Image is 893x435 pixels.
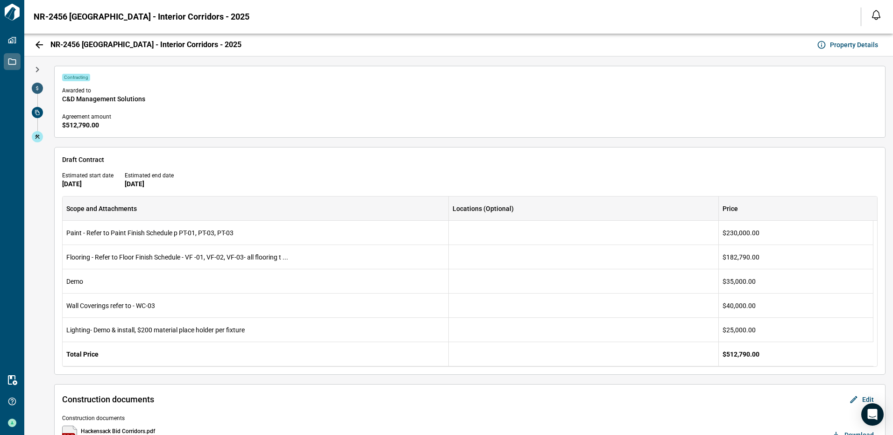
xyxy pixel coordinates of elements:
[62,94,878,104] span: C&D Management Solutions
[723,350,759,359] span: $512,790.00
[815,37,882,52] button: Property Details
[62,87,878,94] span: Awarded to
[62,395,847,404] span: Construction documents
[66,326,245,334] span: Lighting- Demo & install, $200 material place holder per fixture
[62,179,113,189] span: [DATE]
[62,172,113,179] span: Estimated start date
[66,351,99,358] span: Total Price
[719,196,873,221] div: Price
[66,278,83,285] span: Demo
[449,196,719,221] div: Locations (Optional)
[830,40,878,49] span: Property Details
[862,395,874,404] span: Edit
[453,196,514,221] div: Locations (Optional)
[81,428,155,435] span: Hackensack Bid Corridors.pdf
[125,172,174,179] span: Estimated end date
[66,302,155,309] span: Wall Coverings refer to - WC-03
[723,325,756,335] span: $25,000.00
[66,253,288,261] span: Flooring - Refer to Floor Finish Schedule - VF -01, VF-02, VF-03- all flooring t ...
[723,253,759,262] span: $182,790.00
[723,228,759,238] span: $230,000.00
[723,277,756,286] span: $35,000.00
[64,75,88,80] span: Contracting
[66,229,234,237] span: Paint - Refer to Paint Finish Schedule p PT-01, PT-03, PT-03
[847,392,878,407] button: Edit
[869,7,884,22] button: Open notification feed
[50,40,241,49] span: NR-2456 [GEOGRAPHIC_DATA] - Interior Corridors - 2025
[62,113,878,120] span: Agreement amount
[34,12,249,21] span: NR-2456 [GEOGRAPHIC_DATA] - Interior Corridors - 2025
[125,179,174,189] span: [DATE]
[62,155,104,164] span: Draft Contract
[861,403,884,426] div: Open Intercom Messenger
[66,196,137,221] div: Scope and Attachments
[723,301,756,310] span: $40,000.00
[62,120,878,130] span: $512,790.00
[723,196,738,221] div: Price
[63,196,449,221] div: Scope and Attachments
[62,414,878,422] span: Construction documents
